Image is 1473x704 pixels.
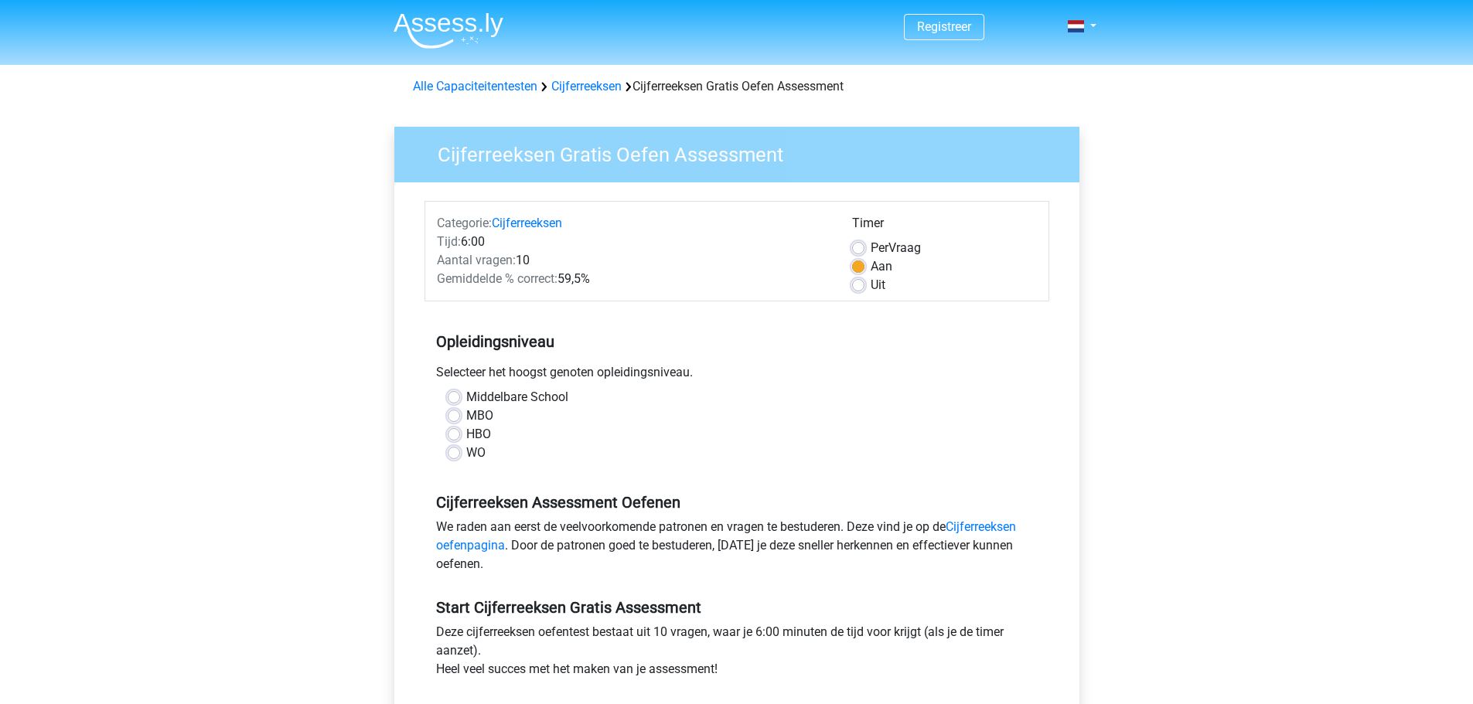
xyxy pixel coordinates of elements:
a: Registreer [917,19,971,34]
span: Per [871,240,888,255]
div: 6:00 [425,233,840,251]
span: Aantal vragen: [437,253,516,267]
a: Cijferreeksen [551,79,622,94]
h5: Start Cijferreeksen Gratis Assessment [436,598,1038,617]
img: Assessly [394,12,503,49]
span: Categorie: [437,216,492,230]
div: We raden aan eerst de veelvoorkomende patronen en vragen te bestuderen. Deze vind je op de . Door... [425,518,1049,580]
h3: Cijferreeksen Gratis Oefen Assessment [419,137,1068,167]
h5: Cijferreeksen Assessment Oefenen [436,493,1038,512]
label: Uit [871,276,885,294]
label: Middelbare School [466,388,568,406]
div: Timer [852,214,1037,239]
label: WO [466,444,486,462]
div: 10 [425,251,840,270]
label: Aan [871,257,892,276]
div: Deze cijferreeksen oefentest bestaat uit 10 vragen, waar je 6:00 minuten de tijd voor krijgt (als... [425,623,1049,685]
div: Selecteer het hoogst genoten opleidingsniveau. [425,363,1049,388]
span: Gemiddelde % correct: [437,271,557,286]
a: Cijferreeksen [492,216,562,230]
h5: Opleidingsniveau [436,326,1038,357]
span: Tijd: [437,234,461,249]
a: Alle Capaciteitentesten [413,79,537,94]
div: 59,5% [425,270,840,288]
label: MBO [466,406,493,425]
label: Vraag [871,239,921,257]
label: HBO [466,425,491,444]
div: Cijferreeksen Gratis Oefen Assessment [407,77,1067,96]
